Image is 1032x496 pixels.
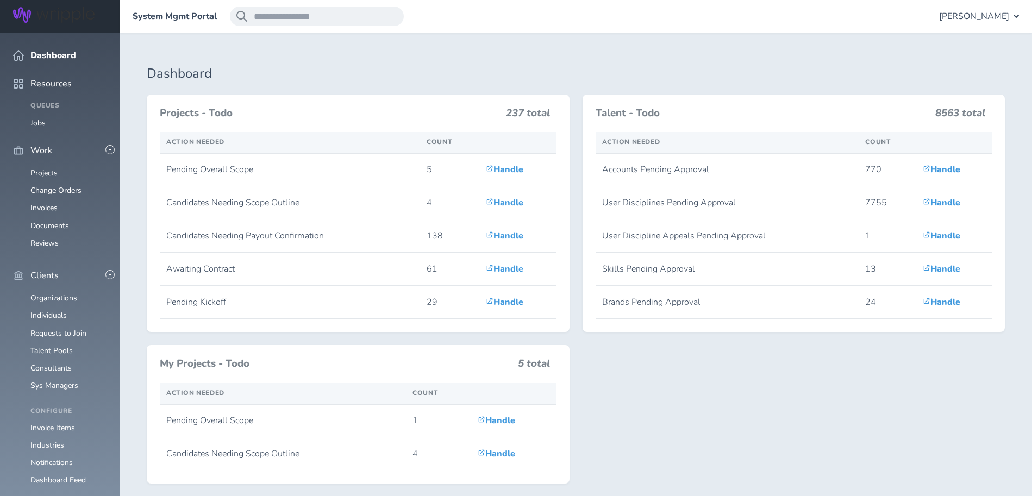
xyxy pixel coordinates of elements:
[923,296,960,308] a: Handle
[30,328,86,338] a: Requests to Join
[596,253,859,286] td: Skills Pending Approval
[30,363,72,373] a: Consultants
[30,146,52,155] span: Work
[420,186,479,219] td: 4
[412,388,438,397] span: Count
[602,137,660,146] span: Action Needed
[859,219,916,253] td: 1
[147,66,1005,81] h1: Dashboard
[30,79,72,89] span: Resources
[160,437,406,470] td: Candidates Needing Scope Outline
[30,203,58,213] a: Invoices
[923,197,960,209] a: Handle
[478,448,515,460] a: Handle
[859,186,916,219] td: 7755
[420,286,479,319] td: 29
[30,185,82,196] a: Change Orders
[486,164,523,175] a: Handle
[596,286,859,319] td: Brands Pending Approval
[406,437,471,470] td: 4
[596,153,859,186] td: Accounts Pending Approval
[506,108,550,124] h3: 237 total
[859,153,916,186] td: 770
[166,137,224,146] span: Action Needed
[923,230,960,242] a: Handle
[166,388,224,397] span: Action Needed
[923,263,960,275] a: Handle
[486,296,523,308] a: Handle
[486,230,523,242] a: Handle
[939,11,1009,21] span: [PERSON_NAME]
[160,153,420,186] td: Pending Overall Scope
[30,310,67,321] a: Individuals
[30,423,75,433] a: Invoice Items
[486,197,523,209] a: Handle
[30,475,86,485] a: Dashboard Feed
[160,253,420,286] td: Awaiting Contract
[939,7,1019,26] button: [PERSON_NAME]
[518,358,550,374] h3: 5 total
[30,457,73,468] a: Notifications
[30,407,107,415] h4: Configure
[427,137,452,146] span: Count
[30,118,46,128] a: Jobs
[30,102,107,110] h4: Queues
[30,238,59,248] a: Reviews
[30,346,73,356] a: Talent Pools
[13,7,95,23] img: Wripple
[30,168,58,178] a: Projects
[478,415,515,426] a: Handle
[935,108,985,124] h3: 8563 total
[160,358,511,370] h3: My Projects - Todo
[420,219,479,253] td: 138
[30,440,64,450] a: Industries
[133,11,217,21] a: System Mgmt Portal
[160,404,406,437] td: Pending Overall Scope
[105,270,115,279] button: -
[30,293,77,303] a: Organizations
[486,263,523,275] a: Handle
[859,286,916,319] td: 24
[30,51,76,60] span: Dashboard
[420,253,479,286] td: 61
[596,186,859,219] td: User Disciplines Pending Approval
[420,153,479,186] td: 5
[30,271,59,280] span: Clients
[923,164,960,175] a: Handle
[865,137,891,146] span: Count
[30,221,69,231] a: Documents
[859,253,916,286] td: 13
[160,186,420,219] td: Candidates Needing Scope Outline
[406,404,471,437] td: 1
[596,108,929,120] h3: Talent - Todo
[30,380,78,391] a: Sys Managers
[105,145,115,154] button: -
[160,219,420,253] td: Candidates Needing Payout Confirmation
[160,286,420,319] td: Pending Kickoff
[160,108,499,120] h3: Projects - Todo
[596,219,859,253] td: User Discipline Appeals Pending Approval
